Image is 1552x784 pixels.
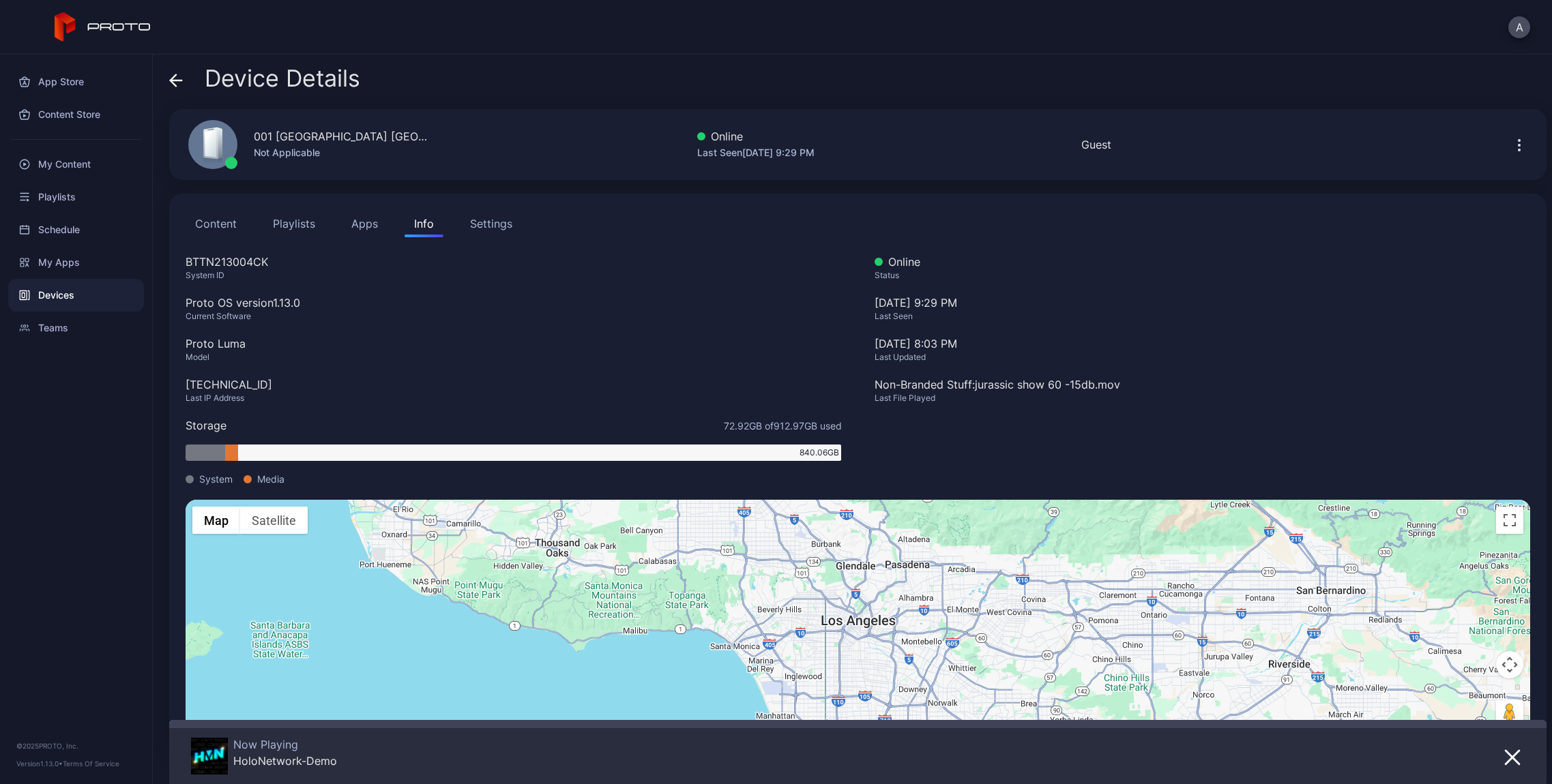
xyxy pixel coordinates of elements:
[724,419,842,433] span: 72.92 GB of 912.97 GB used
[1496,507,1523,534] button: Toggle fullscreen view
[186,352,842,363] div: Model
[875,254,1531,270] div: Online
[186,376,842,393] div: [TECHNICAL_ID]
[8,246,144,279] a: My Apps
[186,210,246,237] button: Content
[460,210,522,237] button: Settings
[254,128,431,145] div: 001 [GEOGRAPHIC_DATA] [GEOGRAPHIC_DATA]
[186,295,842,311] div: Proto OS version 1.13.0
[800,447,839,459] span: 840.06 GB
[263,210,325,237] button: Playlists
[254,145,431,161] div: Not Applicable
[186,270,842,281] div: System ID
[697,128,815,145] div: Online
[186,335,842,352] div: Proto Luma
[405,210,443,237] button: Info
[186,254,842,270] div: BTTN213004CK
[8,312,144,344] a: Teams
[875,270,1531,281] div: Status
[342,210,387,237] button: Apps
[186,393,842,404] div: Last IP Address
[240,507,308,534] button: Show satellite imagery
[1496,700,1523,727] button: Drag Pegman onto the map to open Street View
[63,759,119,768] a: Terms Of Service
[1508,16,1530,38] button: A
[414,215,434,232] div: Info
[875,335,1531,352] div: [DATE] 8:03 PM
[875,295,1531,335] div: [DATE] 9:29 PM
[8,213,144,246] a: Schedule
[697,145,815,161] div: Last Seen [DATE] 9:29 PM
[875,352,1531,363] div: Last Updated
[875,376,1531,393] div: Non-Branded Stuff: jurassic show 60 -15db.mov
[8,148,144,181] a: My Content
[16,740,136,751] div: © 2025 PROTO, Inc.
[8,98,144,131] a: Content Store
[875,311,1531,322] div: Last Seen
[8,279,144,312] a: Devices
[470,215,512,232] div: Settings
[186,417,226,434] div: Storage
[1496,651,1523,678] button: Map camera controls
[205,65,360,91] span: Device Details
[8,181,144,213] a: Playlists
[192,507,240,534] button: Show street map
[257,472,284,486] span: Media
[8,65,144,98] a: App Store
[199,472,233,486] span: System
[16,759,63,768] span: Version 1.13.0 •
[233,754,337,768] div: HoloNetwork-Demo
[186,311,842,322] div: Current Software
[1081,136,1111,153] div: Guest
[875,393,1531,404] div: Last File Played
[233,738,337,751] div: Now Playing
